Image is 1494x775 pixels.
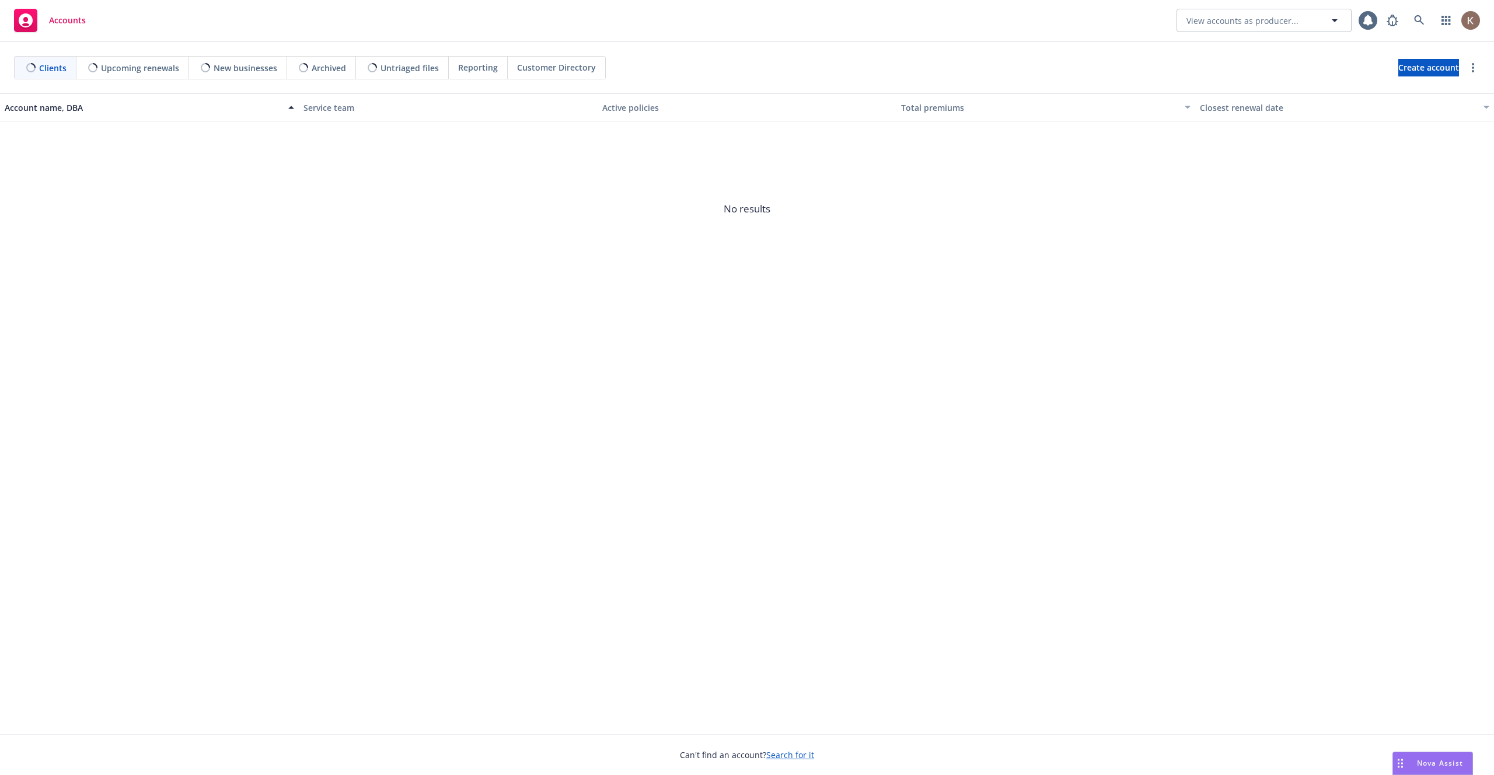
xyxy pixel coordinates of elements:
span: Reporting [458,61,498,74]
a: Switch app [1434,9,1458,32]
div: Account name, DBA [5,102,281,114]
span: Nova Assist [1417,758,1463,768]
span: Upcoming renewals [101,62,179,74]
span: Customer Directory [517,61,596,74]
div: Drag to move [1393,752,1408,774]
button: Total premiums [896,93,1195,121]
span: Untriaged files [381,62,439,74]
span: New businesses [214,62,277,74]
span: Clients [39,62,67,74]
button: Service team [299,93,598,121]
img: photo [1461,11,1480,30]
span: Create account [1398,57,1459,79]
div: Service team [303,102,593,114]
span: Accounts [49,16,86,25]
a: Report a Bug [1381,9,1404,32]
a: Accounts [9,4,90,37]
span: View accounts as producer... [1186,15,1298,27]
button: Closest renewal date [1195,93,1494,121]
div: Active policies [602,102,892,114]
span: Archived [312,62,346,74]
div: Total premiums [901,102,1178,114]
a: Search for it [766,749,814,760]
button: View accounts as producer... [1177,9,1352,32]
button: Active policies [598,93,896,121]
a: more [1466,61,1480,75]
div: Closest renewal date [1200,102,1476,114]
span: Can't find an account? [680,749,814,761]
a: Search [1408,9,1431,32]
button: Nova Assist [1392,752,1473,775]
a: Create account [1398,59,1459,76]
